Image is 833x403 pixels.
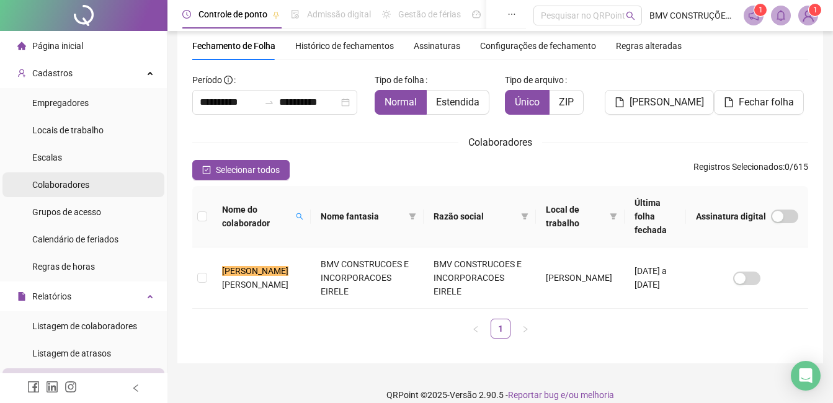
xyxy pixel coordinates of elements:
[775,10,786,21] span: bell
[607,200,620,232] span: filter
[536,247,625,309] td: [PERSON_NAME]
[507,10,516,19] span: ellipsis
[505,73,564,87] span: Tipo de arquivo
[32,153,62,162] span: Escalas
[222,280,288,290] span: [PERSON_NAME]
[610,213,617,220] span: filter
[696,210,766,223] span: Assinatura digital
[131,384,140,392] span: left
[311,247,424,309] td: BMV CONSTRUCOES E INCORPORACOES EIRELE
[649,9,736,22] span: BMV CONSTRUÇÕES E INCORPORAÇÕES
[307,9,371,19] span: Admissão digital
[522,325,529,333] span: right
[714,90,804,115] button: Fechar folha
[450,390,477,400] span: Versão
[480,42,596,50] span: Configurações de fechamento
[264,97,274,107] span: swap-right
[264,97,274,107] span: to
[472,325,479,333] span: left
[693,162,783,172] span: Registros Selecionados
[521,213,528,220] span: filter
[202,166,211,174] span: check-square
[296,213,303,220] span: search
[754,4,767,16] sup: 1
[385,96,417,108] span: Normal
[748,10,759,21] span: notification
[491,319,510,339] li: 1
[382,10,391,19] span: sun
[559,96,574,108] span: ZIP
[224,76,233,84] span: info-circle
[17,42,26,50] span: home
[182,10,191,19] span: clock-circle
[32,321,137,331] span: Listagem de colaboradores
[32,207,101,217] span: Grupos de acesso
[693,160,808,180] span: : 0 / 615
[625,247,686,309] td: [DATE] a [DATE]
[321,210,404,223] span: Nome fantasia
[434,210,517,223] span: Razão social
[626,11,635,20] span: search
[222,203,291,230] span: Nome do colaborador
[605,90,714,115] button: [PERSON_NAME]
[32,262,95,272] span: Regras de horas
[46,381,58,393] span: linkedin
[17,292,26,301] span: file
[32,234,118,244] span: Calendário de feriados
[192,41,275,51] span: Fechamento de Folha
[32,98,89,108] span: Empregadores
[546,203,605,230] span: Local de trabalho
[295,41,394,51] span: Histórico de fechamentos
[515,96,540,108] span: Único
[791,361,821,391] div: Open Intercom Messenger
[32,291,71,301] span: Relatórios
[515,319,535,339] li: Próxima página
[65,381,77,393] span: instagram
[625,186,686,247] th: Última folha fechada
[414,42,460,50] span: Assinaturas
[192,160,290,180] button: Selecionar todos
[508,390,614,400] span: Reportar bug e/ou melhoria
[406,207,419,226] span: filter
[615,97,625,107] span: file
[192,75,222,85] span: Período
[616,42,682,50] span: Regras alteradas
[472,10,481,19] span: dashboard
[291,10,300,19] span: file-done
[398,9,461,19] span: Gestão de férias
[724,97,734,107] span: file
[468,136,532,148] span: Colaboradores
[216,163,280,177] span: Selecionar todos
[32,41,83,51] span: Página inicial
[375,73,424,87] span: Tipo de folha
[466,319,486,339] button: left
[293,200,306,232] span: search
[813,6,817,14] span: 1
[32,68,73,78] span: Cadastros
[630,95,704,110] span: [PERSON_NAME]
[32,125,104,135] span: Locais de trabalho
[739,95,794,110] span: Fechar folha
[799,6,817,25] img: 66634
[466,319,486,339] li: Página anterior
[424,247,537,309] td: BMV CONSTRUCOES E INCORPORACOES EIRELE
[519,207,531,226] span: filter
[27,381,40,393] span: facebook
[32,348,111,358] span: Listagem de atrasos
[759,6,763,14] span: 1
[272,11,280,19] span: pushpin
[491,319,510,338] a: 1
[515,319,535,339] button: right
[198,9,267,19] span: Controle de ponto
[17,69,26,77] span: user-add
[809,4,821,16] sup: Atualize o seu contato no menu Meus Dados
[222,266,288,276] mark: [PERSON_NAME]
[436,96,479,108] span: Estendida
[32,180,89,190] span: Colaboradores
[409,213,416,220] span: filter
